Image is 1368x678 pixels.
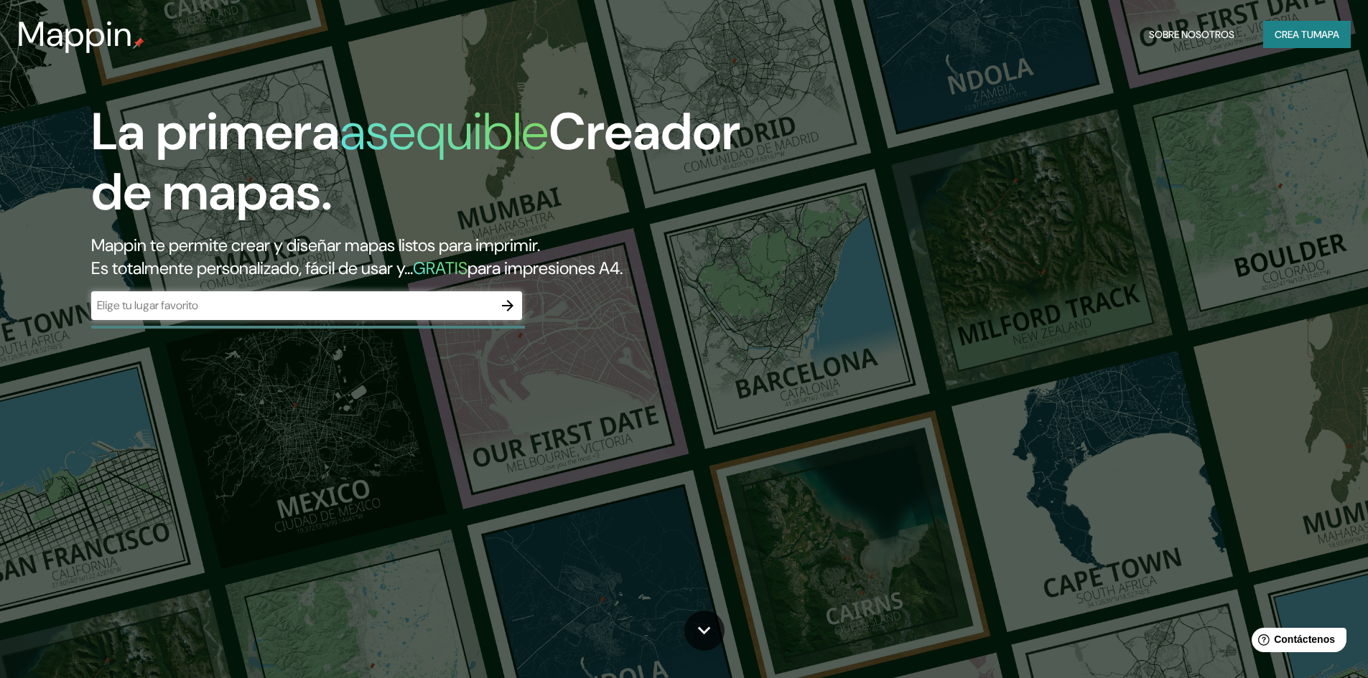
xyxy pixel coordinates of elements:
font: Sobre nosotros [1149,28,1234,41]
font: Es totalmente personalizado, fácil de usar y... [91,257,413,279]
font: GRATIS [413,257,467,279]
font: Mappin [17,11,133,57]
iframe: Lanzador de widgets de ayuda [1240,622,1352,662]
img: pin de mapeo [133,37,144,49]
input: Elige tu lugar favorito [91,297,493,314]
button: Crea tumapa [1263,21,1351,48]
font: Creador de mapas. [91,98,740,225]
font: para impresiones A4. [467,257,623,279]
font: asequible [340,98,549,165]
font: mapa [1313,28,1339,41]
font: Mappin te permite crear y diseñar mapas listos para imprimir. [91,234,540,256]
font: Crea tu [1275,28,1313,41]
button: Sobre nosotros [1143,21,1240,48]
font: La primera [91,98,340,165]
